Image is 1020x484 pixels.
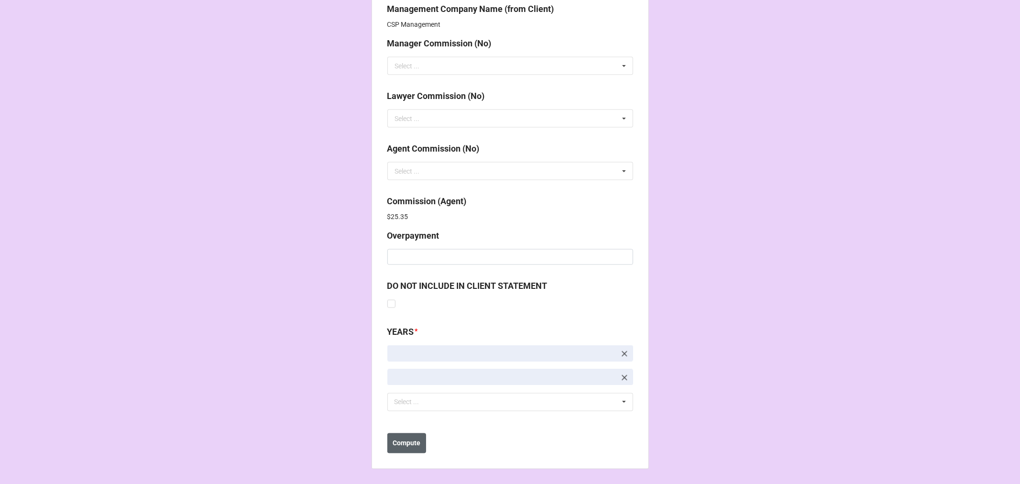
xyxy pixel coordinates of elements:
button: Compute [387,433,426,453]
div: Select ... [395,63,420,69]
label: Overpayment [387,229,439,242]
b: Compute [393,439,420,449]
p: $25.35 [387,212,633,221]
label: Lawyer Commission (No) [387,89,485,103]
div: Select ... [395,168,420,175]
label: DO NOT INCLUDE IN CLIENT STATEMENT [387,279,548,293]
div: Select ... [395,115,420,122]
p: CSP Management [387,20,633,29]
b: Management Company Name (from Client) [387,4,554,14]
label: Manager Commission (No) [387,37,492,50]
div: Select ... [392,396,433,407]
label: Agent Commission (No) [387,142,480,155]
b: Commission (Agent) [387,196,467,206]
label: YEARS [387,325,414,339]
